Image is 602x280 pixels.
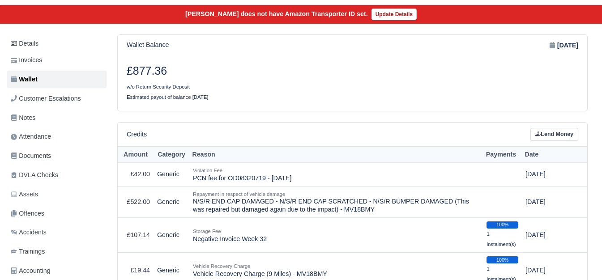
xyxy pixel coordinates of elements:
td: Generic [154,186,189,217]
a: Invoices [7,51,107,69]
small: Vehicle Recovery Charge [193,263,250,269]
h6: Wallet Balance [127,41,169,49]
small: Repayment in respect of vehicle damage [193,191,285,197]
small: Violation Fee [193,168,222,173]
h6: Credits [127,131,147,138]
a: Update Details [371,8,417,20]
a: Assets [7,186,107,203]
a: Wallet [7,71,107,88]
h3: £877.36 [127,64,346,78]
span: Offences [11,208,44,219]
th: Category [154,146,189,163]
a: Documents [7,147,107,165]
td: Generic [154,163,189,187]
span: Assets [11,189,38,199]
span: Accounting [11,266,51,276]
td: [DATE] [522,163,580,187]
td: £42.00 [118,163,154,187]
a: Attendance [7,128,107,145]
span: Invoices [11,55,42,65]
small: 1 instalment(s) [487,231,516,247]
a: Notes [7,109,107,127]
td: N/S/R END CAP DAMAGED - N/S/R END CAP SCRATCHED - N/S/R BUMPER DAMAGED (This was repaired but dam... [189,186,483,217]
td: £107.14 [118,217,154,253]
th: Payments [483,146,522,163]
a: Offences [7,205,107,222]
a: Details [7,35,107,52]
a: Trainings [7,243,107,260]
div: 100% [487,221,518,229]
small: Storage Fee [193,229,221,234]
td: PCN fee for OD08320719 - [DATE] [189,163,483,187]
th: Reason [189,146,483,163]
td: Generic [154,217,189,253]
span: DVLA Checks [11,170,58,180]
span: Notes [11,113,35,123]
a: Accidents [7,224,107,241]
span: Trainings [11,246,45,257]
small: w/o Return Security Deposit [127,84,190,89]
span: Accidents [11,227,47,238]
a: DVLA Checks [7,166,107,184]
td: [DATE] [522,186,580,217]
span: Documents [11,151,51,161]
th: Date [522,146,580,163]
iframe: Chat Widget [557,237,602,280]
span: Wallet [11,74,38,85]
strong: [DATE] [557,40,578,51]
div: 100% [487,256,518,263]
small: Estimated payout of balance [DATE] [127,94,209,100]
a: Customer Escalations [7,90,107,107]
td: [DATE] [522,217,580,253]
span: Attendance [11,132,51,142]
a: Lend Money [530,128,578,141]
td: Negative Invoice Week 32 [189,217,483,253]
a: Accounting [7,262,107,280]
th: Amount [118,146,154,163]
td: £522.00 [118,186,154,217]
span: Customer Escalations [11,93,81,104]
